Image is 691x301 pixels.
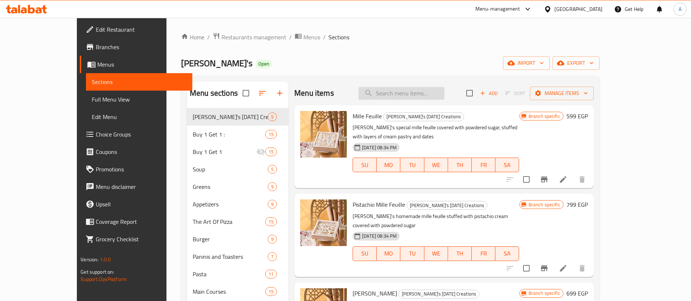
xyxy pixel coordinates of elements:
[300,199,347,246] img: Pistachio Mille Feuille
[193,217,265,226] span: The Art Of Pizza
[187,161,288,178] div: Soup5
[265,270,277,278] div: items
[81,267,114,277] span: Get support on:
[96,200,187,209] span: Upsell
[535,260,553,277] button: Branch-specific-item
[266,271,276,278] span: 11
[96,147,187,156] span: Coupons
[187,230,288,248] div: Burger9
[92,112,187,121] span: Edit Menu
[384,112,464,121] span: [PERSON_NAME]'s [DATE] Creations
[181,33,204,41] a: Home
[536,89,588,98] span: Manage items
[477,88,500,99] span: Add item
[96,165,187,174] span: Promotions
[477,88,500,99] button: Add
[398,290,479,298] div: Ted's Ramadan Creations
[193,235,268,243] span: Burger
[498,248,516,259] span: SA
[407,201,487,210] span: [PERSON_NAME]'s [DATE] Creations
[187,265,288,283] div: Pasta11
[193,112,268,121] div: Ted's Ramadan Creations
[356,160,374,170] span: SU
[256,147,265,156] svg: Inactive section
[187,143,288,161] div: Buy 1 Get 115
[266,148,276,155] span: 15
[255,60,272,68] div: Open
[193,130,265,139] div: Buy 1 Get 1 :
[254,84,271,102] span: Sort sections
[187,178,288,195] div: Greens9
[207,33,210,41] li: /
[81,274,127,284] a: Support.OpsPlatform
[268,165,277,174] div: items
[358,87,444,100] input: search
[300,111,347,158] img: Mille Feuille
[187,108,288,126] div: [PERSON_NAME]'s [DATE] Creations5
[187,195,288,213] div: Appetizers9
[353,111,382,122] span: Mille Feuille
[80,178,192,195] a: Menu disclaimer
[407,201,487,210] div: Ted's Ramadan Creations
[679,5,682,13] span: A
[566,288,588,298] h6: 699 EGP
[451,248,469,259] span: TH
[268,252,277,261] div: items
[353,212,519,230] p: [PERSON_NAME]'s homemade mille feuille stuffed with pistachio cream covered with powdered sugar
[92,78,187,86] span: Sections
[353,246,377,261] button: SU
[380,248,397,259] span: MO
[424,246,448,261] button: WE
[238,86,254,101] span: Select all sections
[221,33,286,41] span: Restaurants management
[399,290,479,298] span: [PERSON_NAME]'s [DATE] Creations
[86,91,192,108] a: Full Menu View
[80,213,192,230] a: Coverage Report
[86,108,192,126] a: Edit Menu
[530,87,594,100] button: Manage items
[193,165,268,174] span: Soup
[80,38,192,56] a: Branches
[268,112,277,121] div: items
[479,89,499,98] span: Add
[462,86,477,101] span: Select section
[448,158,472,172] button: TH
[475,5,520,13] div: Menu-management
[187,126,288,143] div: Buy 1 Get 1 :15
[193,112,268,121] span: [PERSON_NAME]'s [DATE] Creations
[266,131,276,138] span: 15
[475,248,492,259] span: FR
[255,61,272,67] span: Open
[472,158,495,172] button: FR
[553,56,600,70] button: export
[509,59,544,68] span: import
[193,182,268,191] div: Greens
[323,33,326,41] li: /
[451,160,469,170] span: TH
[193,270,265,278] span: Pasta
[268,182,277,191] div: items
[190,88,238,99] h2: Menu sections
[535,171,553,188] button: Branch-specific-item
[356,248,374,259] span: SU
[266,218,276,225] span: 15
[403,160,421,170] span: TU
[475,160,492,170] span: FR
[289,33,292,41] li: /
[271,84,288,102] button: Add section
[193,252,268,261] span: Paninis and Toasters
[80,21,192,38] a: Edit Restaurant
[303,33,320,41] span: Menus
[526,201,563,208] span: Branch specific
[181,32,600,42] nav: breadcrumb
[558,59,594,68] span: export
[187,248,288,265] div: Paninis and Toasters7
[193,287,265,296] div: Main Courses
[400,158,424,172] button: TU
[353,123,519,141] p: [PERSON_NAME]'s special mille feuille covered with powdered sugar, stuffed with layers of cream p...
[268,200,277,209] div: items
[400,246,424,261] button: TU
[377,158,400,172] button: MO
